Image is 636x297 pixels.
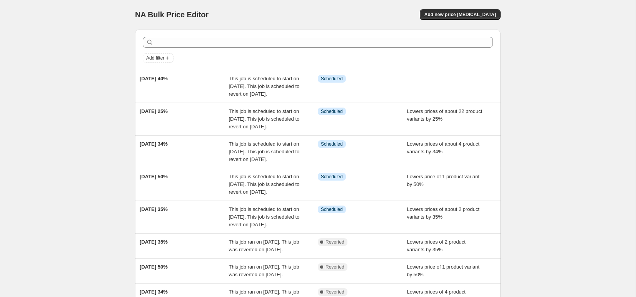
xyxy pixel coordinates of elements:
[326,289,344,295] span: Reverted
[143,53,174,63] button: Add filter
[321,76,343,82] span: Scheduled
[407,264,480,277] span: Lowers price of 1 product variant by 50%
[407,174,480,187] span: Lowers price of 1 product variant by 50%
[407,206,480,220] span: Lowers prices of about 2 product variants by 35%
[407,141,480,154] span: Lowers prices of about 4 product variants by 34%
[140,76,168,81] span: [DATE] 40%
[321,141,343,147] span: Scheduled
[424,12,496,18] span: Add new price [MEDICAL_DATA]
[229,264,299,277] span: This job ran on [DATE]. This job was reverted on [DATE].
[140,289,168,295] span: [DATE] 34%
[140,174,168,179] span: [DATE] 50%
[321,206,343,212] span: Scheduled
[420,9,501,20] button: Add new price [MEDICAL_DATA]
[407,239,466,252] span: Lowers prices of 2 product variants by 35%
[135,10,209,19] span: NA Bulk Price Editor
[326,239,344,245] span: Reverted
[229,206,300,227] span: This job is scheduled to start on [DATE]. This job is scheduled to revert on [DATE].
[229,108,300,129] span: This job is scheduled to start on [DATE]. This job is scheduled to revert on [DATE].
[146,55,164,61] span: Add filter
[229,141,300,162] span: This job is scheduled to start on [DATE]. This job is scheduled to revert on [DATE].
[140,206,168,212] span: [DATE] 35%
[326,264,344,270] span: Reverted
[140,239,168,245] span: [DATE] 35%
[407,108,482,122] span: Lowers prices of about 22 product variants by 25%
[321,108,343,114] span: Scheduled
[140,264,168,270] span: [DATE] 50%
[229,76,300,97] span: This job is scheduled to start on [DATE]. This job is scheduled to revert on [DATE].
[140,141,168,147] span: [DATE] 34%
[140,108,168,114] span: [DATE] 25%
[229,239,299,252] span: This job ran on [DATE]. This job was reverted on [DATE].
[321,174,343,180] span: Scheduled
[229,174,300,195] span: This job is scheduled to start on [DATE]. This job is scheduled to revert on [DATE].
